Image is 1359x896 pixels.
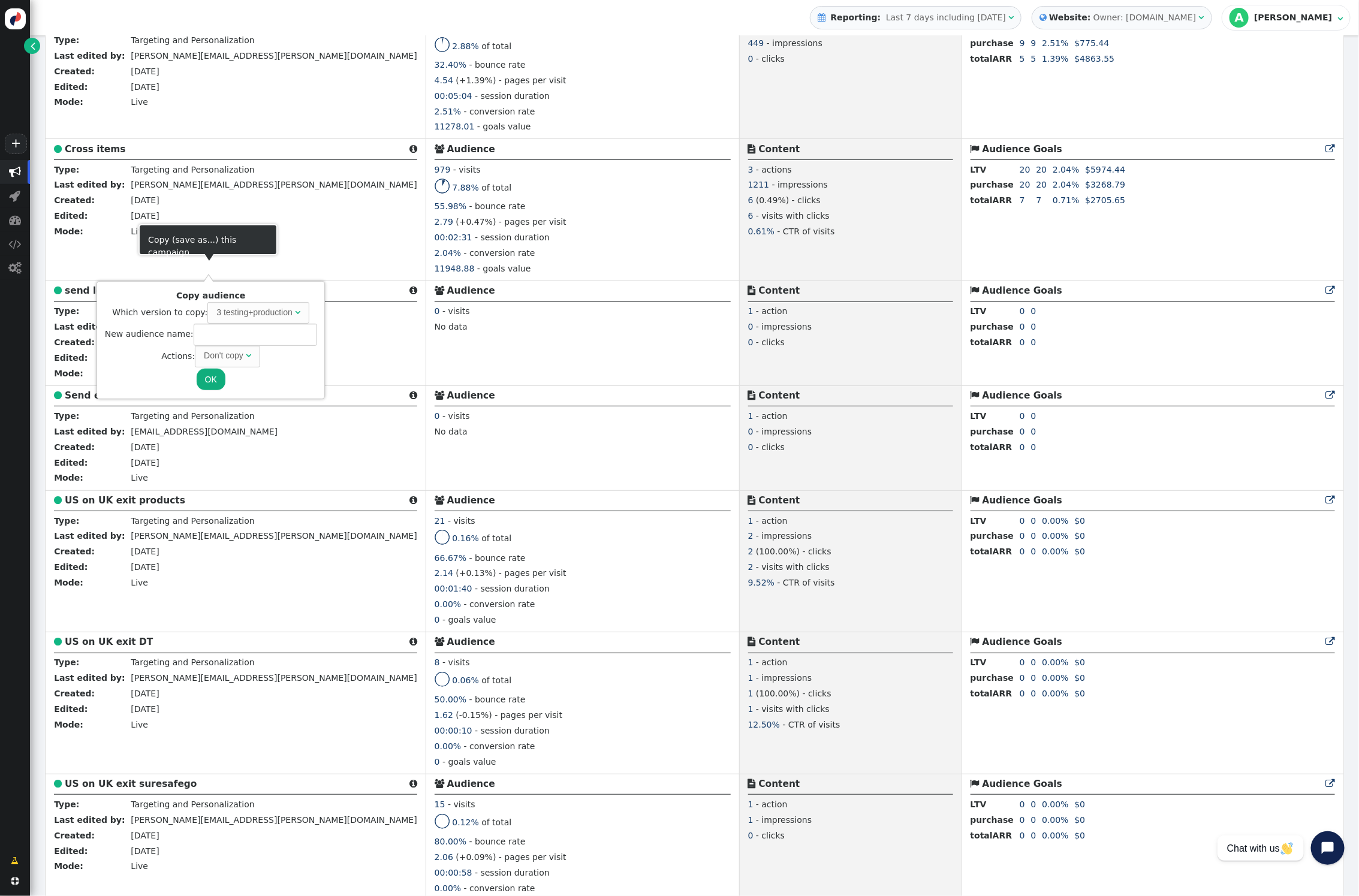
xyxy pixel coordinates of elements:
span: 0.00% [1042,531,1068,541]
span: [PERSON_NAME][EMAIL_ADDRESS][PERSON_NAME][DOMAIN_NAME] [131,531,417,541]
span: Live [131,578,148,587]
span:  [54,496,62,505]
span:  [295,308,300,316]
span: - session duration [475,91,550,101]
span: 2 [748,547,754,556]
b: LTV [971,516,987,526]
span: 0 [748,337,754,347]
span: - pages per visit [499,217,566,227]
span: - bounce rate [469,60,526,70]
b: Reporting: [828,13,883,22]
span: - pages per visit [499,568,566,578]
span:  [748,286,756,295]
span:  [9,214,21,226]
span: - bounce rate [469,553,526,563]
span: 0 [1031,442,1036,452]
span:  [971,496,980,505]
a:  [1326,144,1335,155]
span: - impressions [756,427,812,436]
span: 7.88% [452,183,478,192]
b: US on UK exit products [65,495,185,506]
span: - bounce rate [469,201,526,211]
span:  [409,637,417,646]
span: $4863.55 [1075,54,1115,64]
span: (+0.47%) [456,217,496,227]
div: A [1230,8,1249,27]
span:  [748,391,756,400]
b: Last edited by: [54,180,125,189]
span:  [409,286,417,295]
span: - clicks [756,337,785,347]
span: - session duration [475,584,550,593]
span: - action [756,411,788,421]
span: - goals value [442,615,496,625]
span: $0 [1075,516,1086,526]
span:  [9,262,22,274]
b: Type: [54,657,79,667]
b: Audience [447,285,495,296]
span: of total [481,676,511,686]
b: purchase [971,673,1014,683]
span: 5 [1020,54,1025,64]
span: 2.04% [1053,165,1079,174]
span: Targeting and Personalization [131,657,254,667]
span: 0 [1031,547,1036,556]
span: 1 [748,306,754,316]
span: [DATE] [131,211,159,221]
span: - clicks [792,195,821,205]
span:  [435,144,444,153]
span: 2.04% [435,248,461,258]
span: - conversion rate [464,107,535,116]
span: - goals value [477,264,531,273]
span:  [1326,637,1335,646]
span:  [1326,496,1335,505]
div: Actions: [105,346,317,367]
span: Targeting and Personalization [131,516,254,526]
span: 0.00% [1042,673,1068,683]
b: Audience [447,495,495,506]
div: 3 testing+production [216,306,292,319]
b: Audience [447,144,495,155]
span: (100.00%) [756,547,800,556]
span: 0.00% [1042,516,1068,526]
span: 1.39% [1042,54,1068,64]
b: Website: [1047,11,1093,24]
b: Copy audience [176,291,245,300]
span: - action [756,657,788,667]
span:  [1337,14,1343,23]
span: Live [131,227,148,236]
b: Type: [54,516,79,526]
span: [PERSON_NAME][EMAIL_ADDRESS][PERSON_NAME][DOMAIN_NAME] [131,673,417,683]
span:  [409,496,417,505]
span: - conversion rate [464,599,535,609]
button: OK [197,369,225,390]
span: 1 [748,689,754,698]
span: $0 [1075,531,1086,541]
span: $775.44 [1075,38,1110,48]
b: Type: [54,306,79,316]
span: No data [435,427,468,436]
span: [DATE] [131,195,159,205]
span: No data [435,322,468,331]
span: 21 [435,516,445,526]
b: Last edited by: [54,322,125,331]
span: 3 [748,165,754,174]
span: - clicks [803,547,831,556]
b: Content [759,285,800,296]
span: - goals value [477,122,531,131]
span: 2.04% [1053,180,1079,189]
span: - clicks [756,442,785,452]
span: - visits [442,306,470,316]
span:  [54,391,62,400]
span: $0 [1075,673,1086,683]
span:  [435,637,444,646]
span: - action [756,516,788,526]
b: Created: [54,442,95,452]
span: 11948.88 [435,264,475,273]
span: 0 [435,615,440,625]
b: Audience Goals [983,285,1063,296]
span: 6 [748,195,754,205]
span: 8 [435,657,440,667]
b: Mode: [54,97,83,107]
span: 20 [1020,180,1030,189]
